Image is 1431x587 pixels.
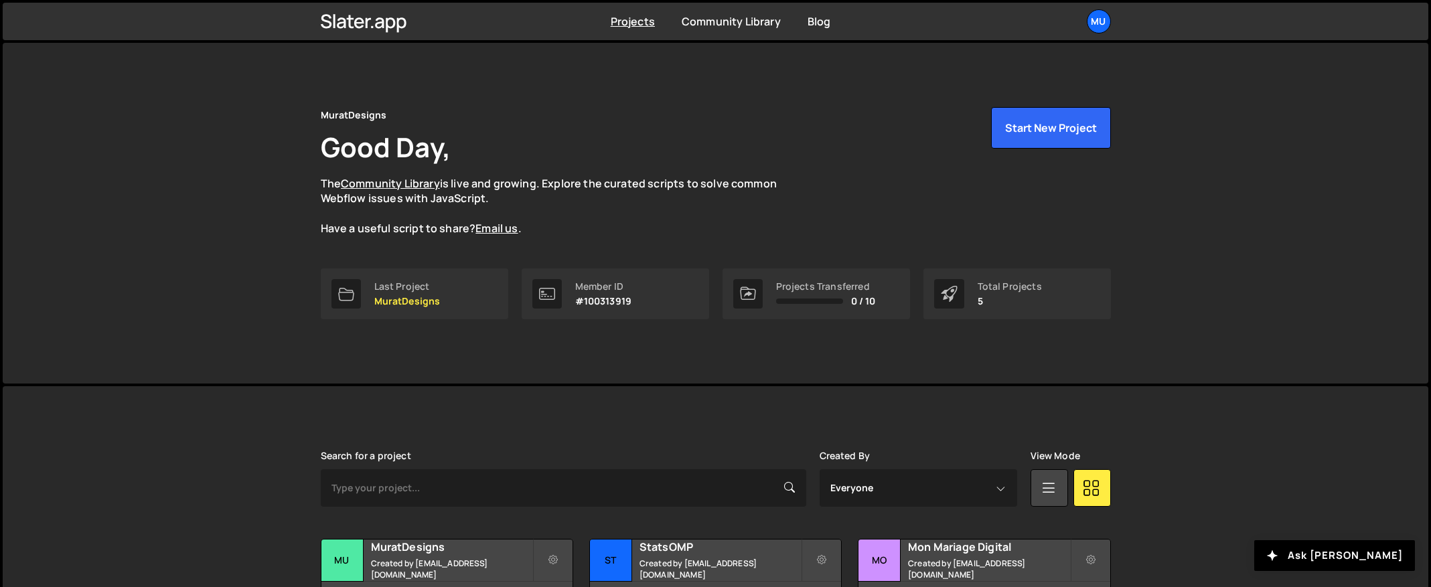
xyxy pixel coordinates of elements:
[321,129,451,165] h1: Good Day,
[776,281,876,292] div: Projects Transferred
[575,296,632,307] p: #100313919
[1254,540,1415,571] button: Ask [PERSON_NAME]
[820,450,871,461] label: Created By
[682,14,781,29] a: Community Library
[321,107,387,123] div: MuratDesigns
[321,176,803,236] p: The is live and growing. Explore the curated scripts to solve common Webflow issues with JavaScri...
[590,539,632,582] div: St
[371,539,532,554] h2: MuratDesigns
[374,281,441,292] div: Last Project
[978,296,1042,307] p: 5
[321,268,508,319] a: Last Project MuratDesigns
[321,539,364,582] div: Mu
[851,296,876,307] span: 0 / 10
[639,558,801,580] small: Created by [EMAIL_ADDRESS][DOMAIN_NAME]
[611,14,655,29] a: Projects
[374,296,441,307] p: MuratDesigns
[321,469,806,507] input: Type your project...
[808,14,831,29] a: Blog
[1031,450,1080,461] label: View Mode
[475,221,518,236] a: Email us
[978,281,1042,292] div: Total Projects
[908,558,1069,580] small: Created by [EMAIL_ADDRESS][DOMAIN_NAME]
[639,539,801,554] h2: StatsOMP
[371,558,532,580] small: Created by [EMAIL_ADDRESS][DOMAIN_NAME]
[908,539,1069,554] h2: Mon Mariage Digital
[321,450,411,461] label: Search for a project
[575,281,632,292] div: Member ID
[1087,9,1111,33] a: Mu
[858,539,901,582] div: Mo
[991,107,1111,149] button: Start New Project
[341,176,440,191] a: Community Library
